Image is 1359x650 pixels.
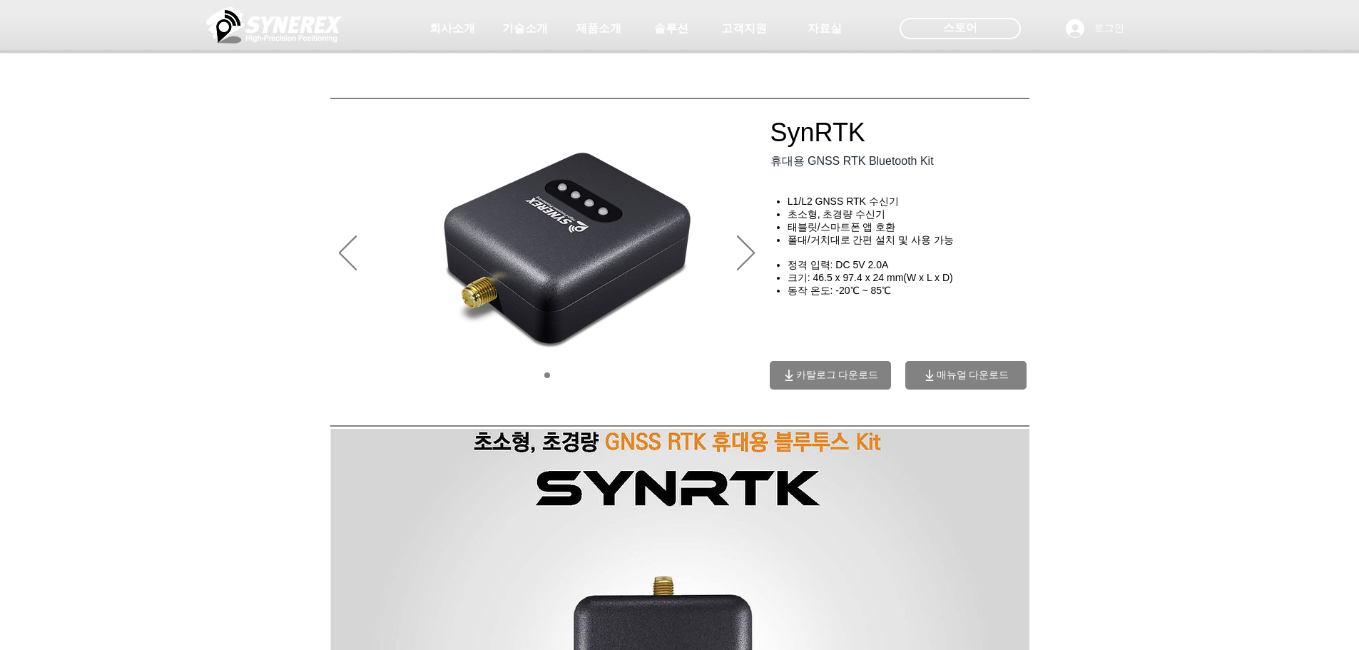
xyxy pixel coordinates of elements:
[900,18,1021,39] div: 스토어
[789,14,860,43] a: 자료실
[429,21,475,36] span: 회사소개
[708,14,780,43] a: 고객지원
[796,369,879,382] span: 카탈로그 다운로드
[330,111,764,397] img: SynRTK.png
[937,369,1009,382] span: 매뉴얼 다운로드
[636,14,707,43] a: 솔루션
[654,21,688,36] span: 솔루션
[721,21,767,36] span: 고객지원
[737,235,755,273] button: 다음
[788,259,889,270] span: 정격 입력: DC 5V 2.0A
[788,221,896,233] span: 태블릿/스마트폰 앱 호환
[576,21,621,36] span: 제품소개
[788,285,891,296] span: 동작 온도: -20℃ ~ 85℃
[770,361,891,390] a: 카탈로그 다운로드
[905,361,1027,390] a: 매뉴얼 다운로드
[788,234,954,245] span: 폴대/거치대로 간편 설치 및 사용 가능
[808,21,842,36] span: 자료실
[1089,21,1129,36] span: 로그인
[206,4,342,46] img: 씨너렉스_White_simbol_대지 1.png
[502,21,548,36] span: 기술소개
[544,372,550,378] a: 01
[339,235,357,273] button: 이전
[788,272,953,283] span: ​크기: 46.5 x 97.4 x 24 mm(W x L x D)
[539,372,555,378] nav: 슬라이드
[417,14,488,43] a: 회사소개
[1056,15,1134,42] button: 로그인
[489,14,561,43] a: 기술소개
[330,111,764,397] div: 슬라이드쇼
[563,14,634,43] a: 제품소개
[943,20,977,36] span: 스토어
